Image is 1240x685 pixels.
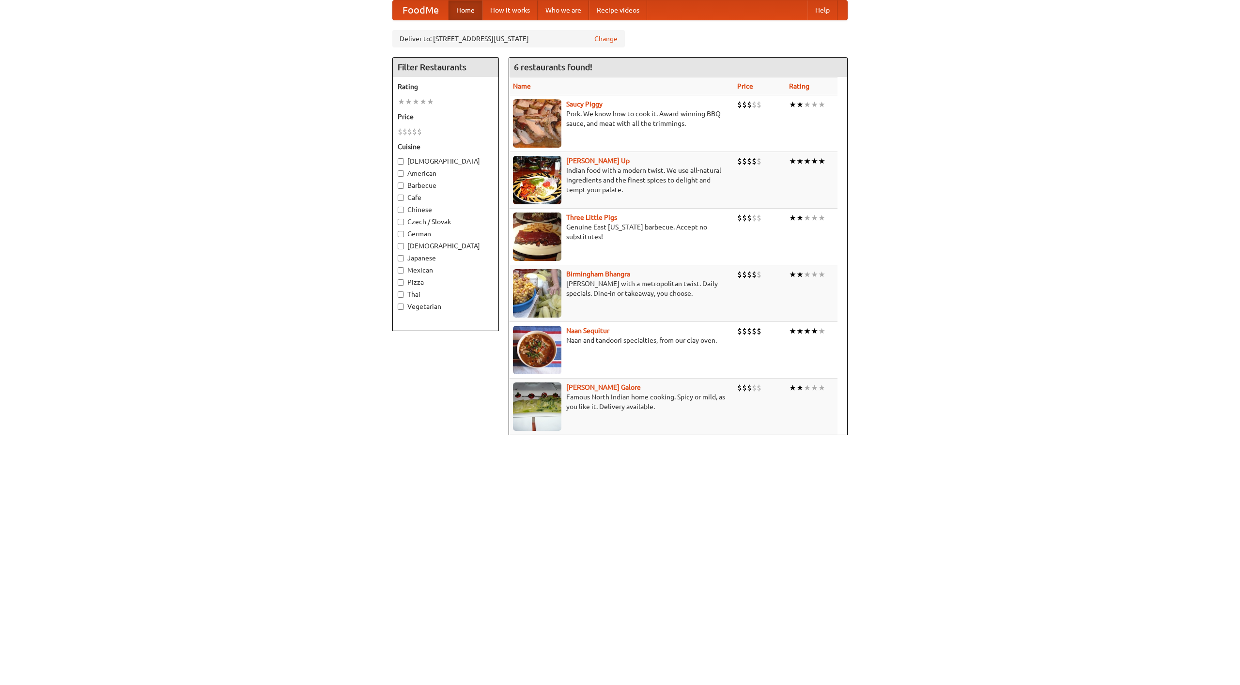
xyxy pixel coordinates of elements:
[752,99,757,110] li: $
[752,156,757,167] li: $
[398,304,404,310] input: Vegetarian
[398,302,494,311] label: Vegetarian
[811,99,818,110] li: ★
[796,382,804,393] li: ★
[811,213,818,223] li: ★
[789,82,809,90] a: Rating
[398,126,403,137] li: $
[398,289,494,299] label: Thai
[398,231,404,237] input: German
[566,213,617,221] b: Three Little Pigs
[796,269,804,280] li: ★
[398,82,494,91] h5: Rating
[398,241,494,251] label: [DEMOGRAPHIC_DATA]
[747,382,752,393] li: $
[747,99,752,110] li: $
[737,213,742,223] li: $
[811,156,818,167] li: ★
[742,213,747,223] li: $
[807,0,837,20] a: Help
[449,0,482,20] a: Home
[513,269,561,318] img: bhangra.jpg
[405,96,412,107] li: ★
[747,269,752,280] li: $
[811,326,818,336] li: ★
[398,158,404,165] input: [DEMOGRAPHIC_DATA]
[482,0,538,20] a: How it works
[398,193,494,202] label: Cafe
[804,156,811,167] li: ★
[818,382,825,393] li: ★
[398,229,494,239] label: German
[757,213,761,223] li: $
[747,326,752,336] li: $
[398,96,405,107] li: ★
[811,382,818,393] li: ★
[742,269,747,280] li: $
[398,219,404,225] input: Czech / Slovak
[398,183,404,189] input: Barbecue
[818,156,825,167] li: ★
[513,392,729,411] p: Famous North Indian home cooking. Spicy or mild, as you like it. Delivery available.
[566,157,630,165] a: [PERSON_NAME] Up
[412,96,419,107] li: ★
[804,213,811,223] li: ★
[752,382,757,393] li: $
[737,82,753,90] a: Price
[513,222,729,242] p: Genuine East [US_STATE] barbecue. Accept no substitutes!
[538,0,589,20] a: Who we are
[566,100,603,108] a: Saucy Piggy
[398,279,404,286] input: Pizza
[789,382,796,393] li: ★
[747,156,752,167] li: $
[742,99,747,110] li: $
[818,326,825,336] li: ★
[513,213,561,261] img: littlepigs.jpg
[419,96,427,107] li: ★
[757,99,761,110] li: $
[737,99,742,110] li: $
[804,326,811,336] li: ★
[566,270,630,278] a: Birmingham Bhangra
[742,382,747,393] li: $
[513,335,729,345] p: Naan and tandoori specialties, from our clay oven.
[398,265,494,275] label: Mexican
[811,269,818,280] li: ★
[789,156,796,167] li: ★
[796,213,804,223] li: ★
[513,382,561,431] img: currygalore.jpg
[737,326,742,336] li: $
[513,109,729,128] p: Pork. We know how to cook it. Award-winning BBQ sauce, and meat with all the trimmings.
[392,30,625,47] div: Deliver to: [STREET_ADDRESS][US_STATE]
[804,99,811,110] li: ★
[566,327,609,335] a: Naan Sequitur
[804,382,811,393] li: ★
[514,62,592,72] ng-pluralize: 6 restaurants found!
[818,269,825,280] li: ★
[398,195,404,201] input: Cafe
[398,243,404,249] input: [DEMOGRAPHIC_DATA]
[594,34,618,44] a: Change
[796,326,804,336] li: ★
[398,255,404,261] input: Japanese
[804,269,811,280] li: ★
[796,99,804,110] li: ★
[412,126,417,137] li: $
[747,213,752,223] li: $
[513,326,561,374] img: naansequitur.jpg
[757,382,761,393] li: $
[398,253,494,263] label: Japanese
[398,207,404,213] input: Chinese
[737,156,742,167] li: $
[398,181,494,190] label: Barbecue
[818,99,825,110] li: ★
[398,267,404,274] input: Mexican
[566,383,641,391] a: [PERSON_NAME] Galore
[742,326,747,336] li: $
[417,126,422,137] li: $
